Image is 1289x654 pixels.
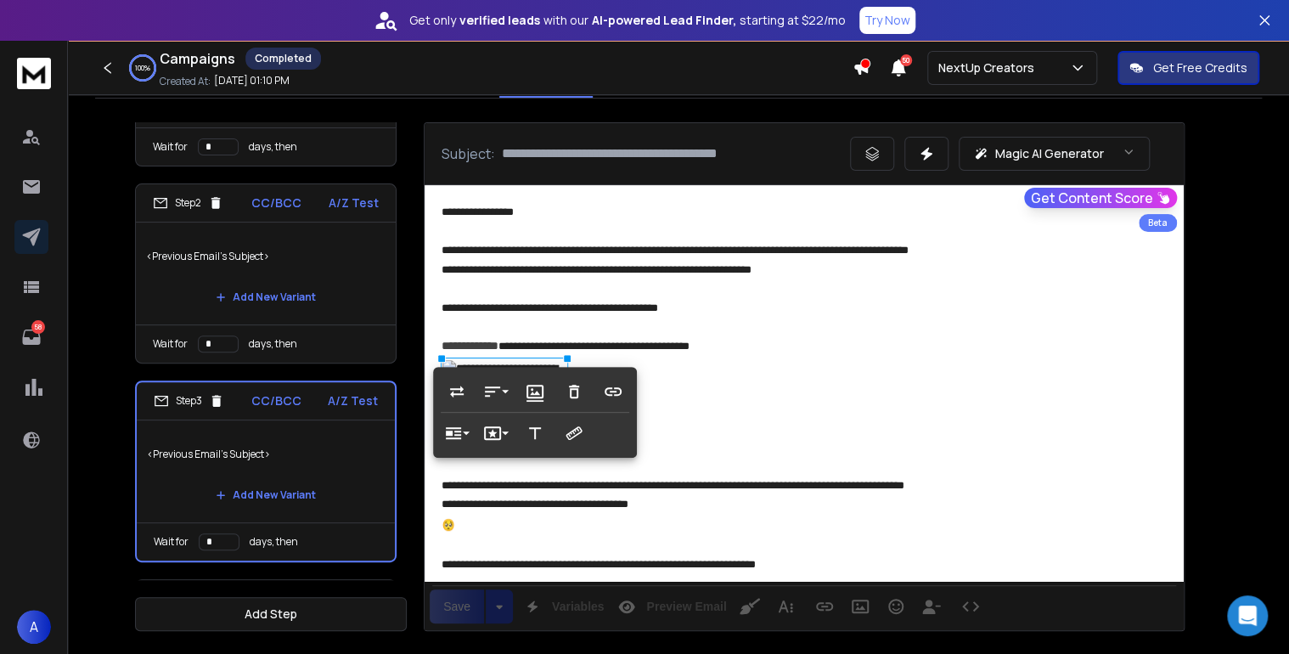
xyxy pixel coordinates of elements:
button: Variables [516,589,608,623]
div: Save [430,589,484,623]
button: More Text [769,589,802,623]
p: Try Now [864,12,910,29]
p: Created At: [160,75,211,88]
button: Get Content Score [1024,188,1177,208]
button: Add New Variant [202,280,329,314]
button: Magic AI Generator [959,137,1150,171]
span: Preview Email [643,600,729,614]
button: Preview Email [611,589,729,623]
button: Code View [954,589,987,623]
button: Display [441,416,473,450]
button: Add New Variant [202,478,329,512]
button: A [17,610,51,644]
img: logo [17,58,51,89]
p: 100 % [135,63,150,73]
button: Insert Image (Ctrl+P) [844,589,876,623]
span: Variables [549,600,608,614]
div: Step 2 [153,195,223,211]
button: Clean HTML [734,589,766,623]
p: days, then [250,535,298,549]
li: Step3CC/BCCA/Z Test<Previous Email's Subject>Add New VariantWait fordays, then [135,381,397,562]
p: 58 [31,320,45,334]
strong: AI-powered Lead Finder, [592,12,736,29]
button: Insert Link (Ctrl+K) [808,589,841,623]
p: CC/BCC [251,392,301,409]
button: Replace [441,375,473,409]
strong: verified leads [459,12,540,29]
button: Insert Link [597,375,629,409]
li: Step2CC/BCCA/Z Test<Previous Email's Subject>Add New VariantWait fordays, then [135,183,397,364]
p: NextUp Creators [938,59,1041,76]
h1: Campaigns [160,48,235,69]
p: days, then [249,337,297,351]
button: Add Step [135,597,407,631]
button: Insert Unsubscribe Link [915,589,948,623]
p: Subject: [442,144,495,164]
div: Completed [245,48,321,70]
button: Try Now [859,7,915,34]
p: Wait for [153,140,188,154]
div: Beta [1139,214,1177,232]
p: <Previous Email's Subject> [147,431,385,478]
p: Wait for [153,337,188,351]
a: 58 [14,320,48,354]
button: Emoticons [880,589,912,623]
button: Get Free Credits [1117,51,1259,85]
p: <Previous Email's Subject> [146,233,386,280]
p: Wait for [154,535,189,549]
button: Remove [558,375,590,409]
p: Magic AI Generator [995,145,1104,162]
p: [DATE] 01:10 PM [214,74,290,87]
p: A/Z Test [329,195,379,211]
span: 50 [900,54,912,66]
div: Step 3 [154,393,224,409]
p: days, then [249,140,297,154]
div: Open Intercom Messenger [1227,595,1268,636]
p: Get Free Credits [1153,59,1247,76]
p: Get only with our starting at $22/mo [409,12,846,29]
button: Image Caption [519,375,551,409]
p: CC/BCC [251,195,301,211]
button: Align [480,375,512,409]
p: A/Z Test [328,392,378,409]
